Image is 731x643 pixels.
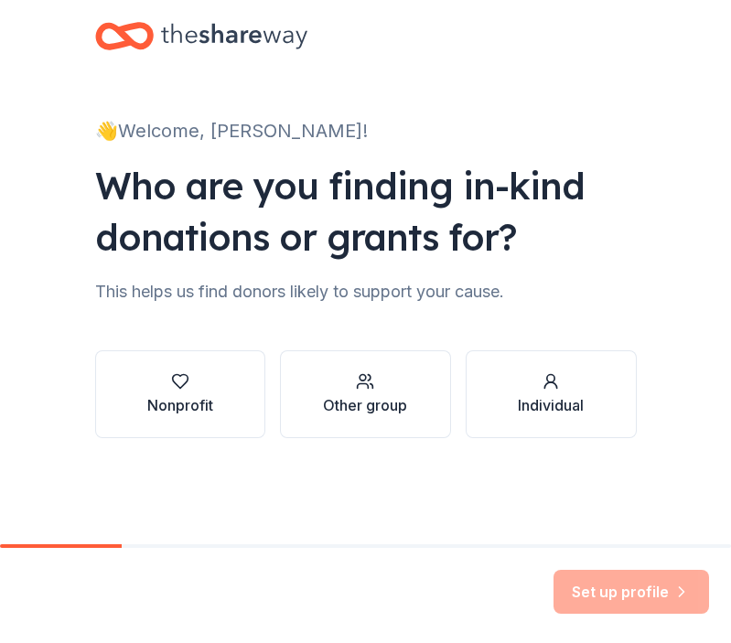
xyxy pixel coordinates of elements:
div: Nonprofit [147,394,213,416]
button: Individual [466,350,637,438]
div: Who are you finding in-kind donations or grants for? [95,160,637,263]
div: Other group [323,394,407,416]
div: Individual [518,394,584,416]
button: Nonprofit [95,350,266,438]
div: 👋 Welcome, [PERSON_NAME]! [95,116,637,145]
button: Other group [280,350,451,438]
div: This helps us find donors likely to support your cause. [95,277,637,306]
